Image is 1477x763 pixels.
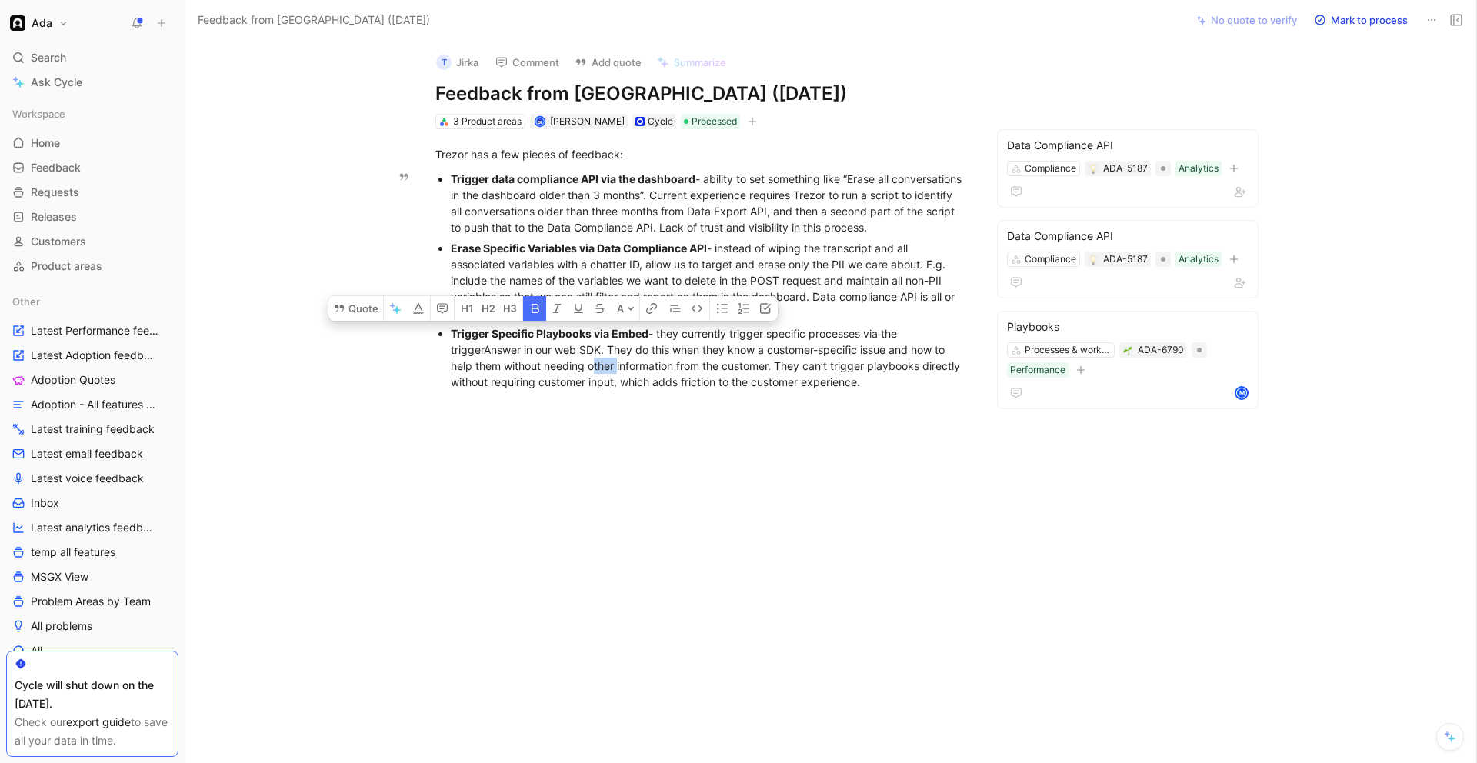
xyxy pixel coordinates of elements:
span: Latest email feedback [31,446,143,461]
strong: Trigger Specific Playbooks via Embed [451,327,648,340]
span: Workspace [12,106,65,122]
span: All [31,643,42,658]
span: Latest Performance feedback [31,323,159,338]
a: Latest voice feedback [6,467,178,490]
div: Search [6,46,178,69]
div: M [1236,388,1247,398]
button: 🌱 [1122,345,1133,355]
span: temp all features [31,545,115,560]
div: Data Compliance API [1007,136,1249,155]
div: Cycle will shut down on the [DATE]. [15,676,170,713]
h1: Ada [32,16,52,30]
span: Requests [31,185,79,200]
span: Latest voice feedback [31,471,144,486]
button: Mark to process [1307,9,1415,31]
div: - they currently trigger specific processes via the triggerAnswer in our web SDK. They do this wh... [451,325,968,390]
span: Home [31,135,60,151]
span: [PERSON_NAME] [550,115,625,127]
span: Customers [31,234,86,249]
span: All problems [31,618,92,634]
button: No quote to verify [1189,9,1304,31]
h1: Feedback from [GEOGRAPHIC_DATA] ([DATE]) [435,82,968,106]
a: All [6,639,178,662]
div: ADA-5187 [1103,161,1148,176]
span: Latest Adoption feedback [31,348,158,363]
div: Compliance [1025,161,1076,176]
div: Processed [681,114,740,129]
a: Latest Adoption feedback [6,344,178,367]
img: Ada [10,15,25,31]
a: All problems [6,615,178,638]
div: ADA-5187 [1103,252,1148,267]
span: Releases [31,209,77,225]
span: Ask Cycle [31,73,82,92]
div: Data Compliance API [1007,227,1249,245]
span: Feedback from [GEOGRAPHIC_DATA] ([DATE]) [198,11,430,29]
a: Latest training feedback [6,418,178,441]
span: Feedback [31,160,81,175]
div: Playbooks [1007,318,1249,336]
a: Adoption Quotes [6,368,178,391]
button: AdaAda [6,12,72,34]
div: Other [6,290,178,313]
a: Customers [6,230,178,253]
strong: Erase Specific Variables via Data Compliance API [451,242,707,255]
div: Processes & workflows [1025,342,1111,358]
div: 3 Product areas [453,114,522,129]
span: Latest training feedback [31,421,155,437]
button: 💡 [1088,163,1099,174]
span: Problem Areas by Team [31,594,151,609]
a: Ask Cycle [6,71,178,94]
div: Performance [1010,362,1065,378]
div: - instead of wiping the transcript and all associated variables with a chatter ID, allow us to ta... [451,240,968,321]
a: Product areas [6,255,178,278]
div: ADA-6790 [1138,342,1184,358]
a: export guide [66,715,131,728]
a: MSGX View [6,565,178,588]
span: Product areas [31,258,102,274]
div: Analytics [1179,161,1219,176]
span: Inbox [31,495,59,511]
span: Latest analytics feedback [31,520,158,535]
div: Analytics [1179,252,1219,267]
img: 🌱 [1123,346,1132,355]
div: T [436,55,452,70]
span: Search [31,48,66,67]
a: Inbox [6,491,178,515]
button: Summarize [650,52,733,73]
a: Feedback [6,156,178,179]
img: avatar [535,118,544,126]
a: Adoption - All features & problem areas [6,393,178,416]
a: Latest Performance feedback [6,319,178,342]
a: Requests [6,181,178,204]
a: Releases [6,205,178,228]
span: MSGX View [31,569,88,585]
button: Add quote [568,52,648,73]
span: Other [12,294,40,309]
div: Trezor has a few pieces of feedback: [435,146,968,162]
a: Latest analytics feedback [6,516,178,539]
a: Home [6,132,178,155]
strong: Trigger data compliance API via the dashboard [451,172,695,185]
span: Summarize [674,55,726,69]
button: Comment [488,52,566,73]
a: Problem Areas by Team [6,590,178,613]
button: TJirka [429,51,485,74]
img: 💡 [1089,165,1098,174]
span: Adoption Quotes [31,372,115,388]
div: Workspace [6,102,178,125]
span: Adoption - All features & problem areas [31,397,162,412]
a: Latest email feedback [6,442,178,465]
button: 💡 [1088,254,1099,265]
div: - ability to set something like “Erase all conversations in the dashboard older than 3 months”. C... [451,171,968,235]
div: Check our to save all your data in time. [15,713,170,750]
div: Cycle [648,114,673,129]
a: temp all features [6,541,178,564]
img: 💡 [1089,255,1098,265]
span: Processed [692,114,737,129]
div: Compliance [1025,252,1076,267]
